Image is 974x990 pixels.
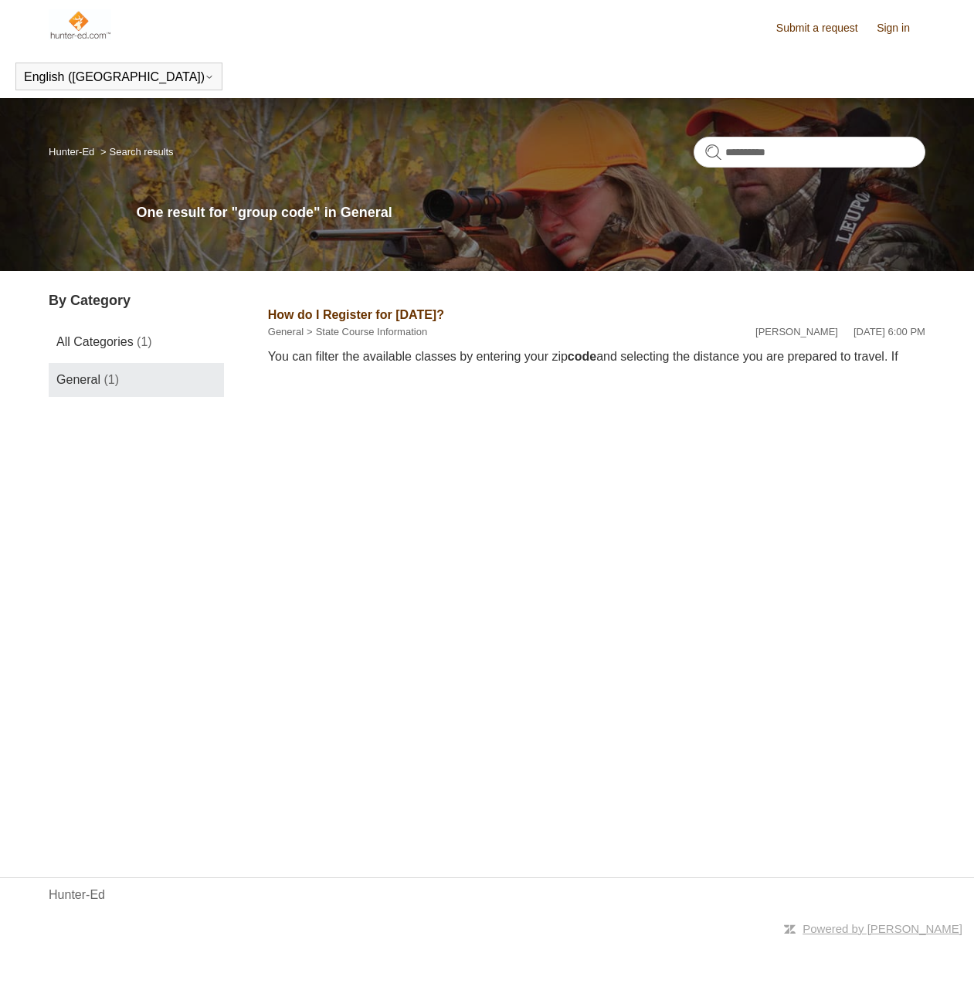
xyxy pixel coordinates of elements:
li: State Course Information [304,324,427,340]
a: State Course Information [316,326,428,337]
li: General [268,324,304,340]
a: Hunter-Ed [49,886,105,904]
img: Hunter-Ed Help Center home page [49,9,111,40]
a: Sign in [877,20,925,36]
time: 02/12/2024, 18:00 [854,326,925,337]
span: All Categories [56,335,134,348]
span: (1) [137,335,152,348]
a: Powered by [PERSON_NAME] [803,922,962,935]
a: General [268,326,304,337]
div: Chat Support [874,938,963,978]
a: General (1) [49,363,224,397]
a: How do I Register for [DATE]? [268,308,444,321]
a: Hunter-Ed [49,146,94,158]
button: English ([GEOGRAPHIC_DATA]) [24,70,214,84]
a: All Categories (1) [49,325,224,359]
li: Hunter-Ed [49,146,97,158]
input: Search [694,137,925,168]
h3: By Category [49,290,224,311]
span: General [56,373,100,386]
li: [PERSON_NAME] [755,324,838,340]
em: code [568,350,596,363]
li: Search results [97,146,174,158]
div: You can filter the available classes by entering your zip and selecting the distance you are prep... [268,348,925,366]
a: Submit a request [776,20,874,36]
span: (1) [104,373,119,386]
h1: One result for "group code" in General [137,202,925,223]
